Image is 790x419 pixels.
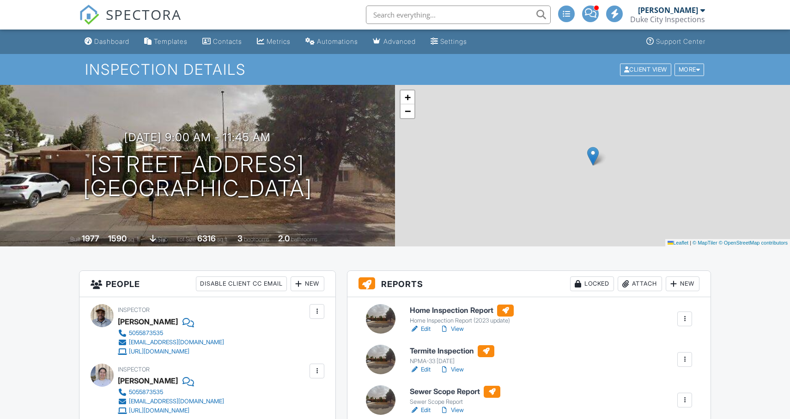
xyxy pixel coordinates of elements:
a: [URL][DOMAIN_NAME] [118,347,224,356]
a: View [440,365,464,374]
a: Settings [427,33,471,50]
div: Locked [570,276,614,291]
div: [URL][DOMAIN_NAME] [129,348,189,355]
a: View [440,406,464,415]
div: [PERSON_NAME] [118,315,178,329]
div: 3 [237,233,243,243]
div: 5055873535 [129,329,163,337]
a: © OpenStreetMap contributors [719,240,788,245]
a: Edit [410,365,431,374]
a: Dashboard [81,33,133,50]
div: Automations [317,37,358,45]
a: Edit [410,406,431,415]
h3: People [79,271,335,297]
div: 1977 [82,233,99,243]
div: New [666,276,699,291]
div: [EMAIL_ADDRESS][DOMAIN_NAME] [129,398,224,405]
div: NPMA-33 [DATE] [410,358,494,365]
span: bathrooms [291,236,317,243]
a: Leaflet [668,240,688,245]
a: © MapTiler [693,240,717,245]
h6: Termite Inspection [410,345,494,357]
div: More [675,63,705,76]
span: SPECTORA [106,5,182,24]
div: New [291,276,324,291]
a: Zoom in [401,90,414,104]
div: 5055873535 [129,389,163,396]
a: [URL][DOMAIN_NAME] [118,406,224,415]
img: Marker [587,147,599,166]
div: 6316 [197,233,216,243]
span: + [405,91,411,103]
div: Settings [440,37,467,45]
a: Contacts [199,33,246,50]
div: Advanced [383,37,416,45]
a: [EMAIL_ADDRESS][DOMAIN_NAME] [118,397,224,406]
img: The Best Home Inspection Software - Spectora [79,5,99,25]
a: Client View [619,66,674,72]
a: Home Inspection Report Home Inspection Report (2023 update) [410,305,514,325]
div: [EMAIL_ADDRESS][DOMAIN_NAME] [129,339,224,346]
h1: Inspection Details [85,61,705,78]
span: sq. ft. [128,236,141,243]
h1: [STREET_ADDRESS] [GEOGRAPHIC_DATA] [83,152,312,201]
span: slab [158,236,168,243]
a: Metrics [253,33,294,50]
div: Metrics [267,37,291,45]
span: Built [70,236,80,243]
div: Disable Client CC Email [196,276,287,291]
span: Lot Size [176,236,196,243]
div: Attach [618,276,662,291]
span: | [690,240,691,245]
div: [PERSON_NAME] [118,374,178,388]
div: Duke City Inspections [630,15,705,24]
a: Edit [410,324,431,334]
a: Sewer Scope Report Sewer Scope Report [410,386,500,406]
a: Automations (Advanced) [302,33,362,50]
h6: Home Inspection Report [410,305,514,317]
h6: Sewer Scope Report [410,386,500,398]
input: Search everything... [366,6,551,24]
div: Templates [154,37,188,45]
a: [EMAIL_ADDRESS][DOMAIN_NAME] [118,338,224,347]
a: 5055873535 [118,388,224,397]
a: Termite Inspection NPMA-33 [DATE] [410,345,494,365]
div: Dashboard [94,37,129,45]
div: [URL][DOMAIN_NAME] [129,407,189,414]
div: Sewer Scope Report [410,398,500,406]
span: − [405,105,411,117]
div: 1590 [108,233,127,243]
a: Advanced [369,33,419,50]
a: 5055873535 [118,329,224,338]
a: View [440,324,464,334]
a: Support Center [643,33,709,50]
a: Templates [140,33,191,50]
a: SPECTORA [79,12,182,32]
div: [PERSON_NAME] [638,6,698,15]
div: Home Inspection Report (2023 update) [410,317,514,324]
a: Zoom out [401,104,414,118]
div: Support Center [656,37,705,45]
span: Inspector [118,306,150,313]
span: bedrooms [244,236,269,243]
span: Inspector [118,366,150,373]
div: Contacts [213,37,242,45]
h3: Reports [347,271,711,297]
div: 2.0 [278,233,290,243]
h3: [DATE] 9:00 am - 11:45 am [124,131,271,144]
div: Client View [620,63,671,76]
span: sq.ft. [217,236,229,243]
